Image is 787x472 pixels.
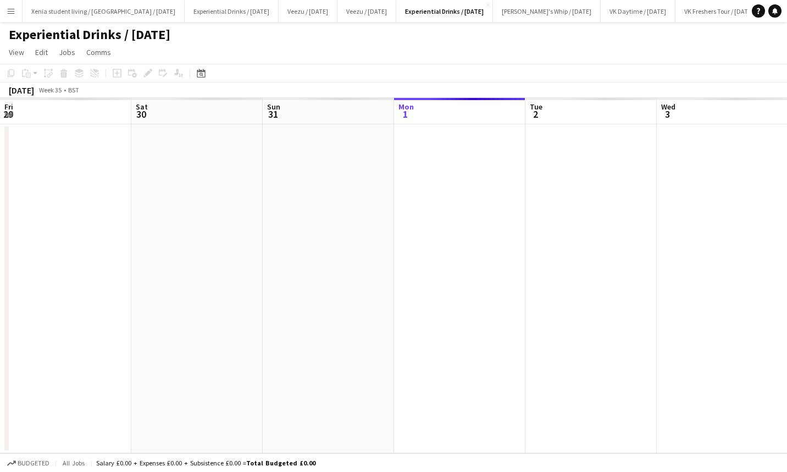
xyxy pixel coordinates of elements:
[661,102,675,112] span: Wed
[4,45,29,59] a: View
[279,1,337,22] button: Veezu / [DATE]
[3,108,13,120] span: 29
[23,1,185,22] button: Xenia student living / [GEOGRAPHIC_DATA] / [DATE]
[398,102,414,112] span: Mon
[185,1,279,22] button: Experiential Drinks / [DATE]
[396,1,493,22] button: Experiential Drinks / [DATE]
[59,47,75,57] span: Jobs
[9,47,24,57] span: View
[675,1,763,22] button: VK Freshers Tour / [DATE]
[9,85,34,96] div: [DATE]
[96,459,315,467] div: Salary £0.00 + Expenses £0.00 + Subsistence £0.00 =
[601,1,675,22] button: VK Daytime / [DATE]
[397,108,414,120] span: 1
[530,102,542,112] span: Tue
[36,86,64,94] span: Week 35
[265,108,280,120] span: 31
[267,102,280,112] span: Sun
[528,108,542,120] span: 2
[68,86,79,94] div: BST
[136,102,148,112] span: Sat
[86,47,111,57] span: Comms
[18,459,49,467] span: Budgeted
[493,1,601,22] button: [PERSON_NAME]'s Whip / [DATE]
[31,45,52,59] a: Edit
[337,1,396,22] button: Veezu / [DATE]
[246,459,315,467] span: Total Budgeted £0.00
[4,102,13,112] span: Fri
[82,45,115,59] a: Comms
[54,45,80,59] a: Jobs
[9,26,170,43] h1: Experiential Drinks / [DATE]
[659,108,675,120] span: 3
[5,457,51,469] button: Budgeted
[134,108,148,120] span: 30
[35,47,48,57] span: Edit
[60,459,87,467] span: All jobs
